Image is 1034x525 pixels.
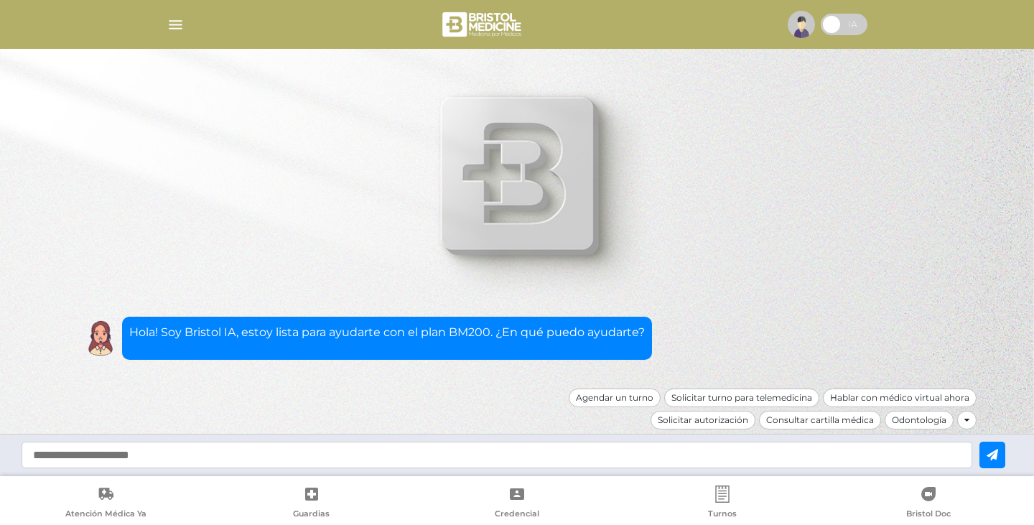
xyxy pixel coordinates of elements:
img: Cober IA [83,320,118,356]
img: Cober_menu-lines-white.svg [167,16,185,34]
div: Hablar con médico virtual ahora [823,389,977,407]
div: Odontología [885,411,954,429]
span: Bristol Doc [906,508,951,521]
a: Turnos [620,485,825,522]
span: Atención Médica Ya [65,508,146,521]
span: Credencial [495,508,539,521]
img: bristol-medicine-blanco.png [440,7,526,42]
a: Bristol Doc [826,485,1031,522]
a: Guardias [208,485,414,522]
a: Credencial [414,485,620,522]
div: Consultar cartilla médica [759,411,881,429]
span: Guardias [293,508,330,521]
a: Atención Médica Ya [3,485,208,522]
div: Solicitar autorización [651,411,755,429]
p: Hola! Soy Bristol IA, estoy lista para ayudarte con el plan BM200. ¿En qué puedo ayudarte? [129,324,645,341]
div: Agendar un turno [569,389,661,407]
div: Solicitar turno para telemedicina [664,389,819,407]
span: Turnos [708,508,737,521]
img: profile-placeholder.svg [788,11,815,38]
